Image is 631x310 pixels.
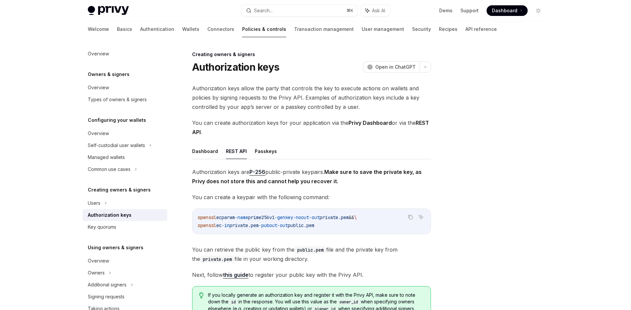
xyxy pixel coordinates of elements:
[294,246,326,254] code: public.pem
[82,255,167,267] a: Overview
[337,299,361,305] code: owner_id
[230,222,259,228] span: private.pem
[216,214,235,220] span: ecparam
[372,7,385,14] span: Ask AI
[242,21,286,37] a: Policies & controls
[293,214,309,220] span: -noout
[222,222,230,228] span: -in
[140,21,174,37] a: Authentication
[88,153,125,161] div: Managed wallets
[198,222,216,228] span: openssl
[375,64,416,70] span: Open in ChatGPT
[439,7,452,14] a: Demo
[88,70,130,78] h5: Owners & signers
[82,94,167,106] a: Types of owners & signers
[349,214,354,220] span: &&
[241,5,357,17] button: Search...⌘K
[229,299,238,305] code: id
[88,129,109,137] div: Overview
[82,48,167,60] a: Overview
[406,213,415,221] button: Copy the contents from the code block
[259,222,277,228] span: -pubout
[460,7,479,14] a: Support
[309,214,320,220] span: -out
[199,292,204,298] svg: Tip
[192,84,431,112] span: Authorization keys allow the party that controls the key to execute actions on wallets and polici...
[492,7,517,14] span: Dashboard
[192,167,431,186] span: Authorization keys are public-private keypairs.
[533,5,544,16] button: Toggle dark mode
[417,213,425,221] button: Ask AI
[255,143,277,159] button: Passkeys
[82,127,167,139] a: Overview
[88,223,116,231] div: Key quorums
[192,245,431,264] span: You can retrieve the public key from the file and the private key from the file in your working d...
[88,269,105,277] div: Owners
[88,50,109,58] div: Overview
[88,165,131,173] div: Common use cases
[216,222,222,228] span: ec
[192,61,280,73] h1: Authorization keys
[361,5,390,17] button: Ask AI
[198,214,216,220] span: openssl
[354,214,357,220] span: \
[275,214,293,220] span: -genkey
[192,118,431,137] span: You can create authorization keys for your application via the or via the .
[294,21,354,37] a: Transaction management
[88,293,125,301] div: Signing requests
[207,21,234,37] a: Connectors
[362,21,404,37] a: User management
[82,221,167,233] a: Key quorums
[192,51,431,58] div: Creating owners & signers
[82,82,167,94] a: Overview
[254,7,273,15] div: Search...
[288,222,314,228] span: public.pem
[235,214,248,220] span: -name
[192,193,431,202] span: You can create a keypair with the following command:
[192,143,218,159] button: Dashboard
[200,256,235,263] code: private.pem
[249,169,265,176] a: P-256
[487,5,528,16] a: Dashboard
[88,96,147,104] div: Types of owners & signers
[223,271,248,278] a: this guide
[88,116,146,124] h5: Configuring your wallets
[192,270,431,279] span: Next, follow to register your public key with the Privy API.
[277,222,288,228] span: -out
[465,21,497,37] a: API reference
[88,84,109,92] div: Overview
[363,61,420,73] button: Open in ChatGPT
[117,21,132,37] a: Basics
[439,21,457,37] a: Recipes
[248,214,275,220] span: prime256v1
[182,21,199,37] a: Wallets
[82,209,167,221] a: Authorization keys
[226,143,247,159] button: REST API
[82,151,167,163] a: Managed wallets
[88,281,127,289] div: Additional signers
[88,199,100,207] div: Users
[346,8,353,13] span: ⌘ K
[320,214,349,220] span: private.pem
[88,141,145,149] div: Self-custodial user wallets
[88,21,109,37] a: Welcome
[88,211,131,219] div: Authorization keys
[88,257,109,265] div: Overview
[412,21,431,37] a: Security
[348,119,392,126] strong: Privy Dashboard
[88,186,151,194] h5: Creating owners & signers
[82,291,167,303] a: Signing requests
[88,6,129,15] img: light logo
[88,244,143,252] h5: Using owners & signers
